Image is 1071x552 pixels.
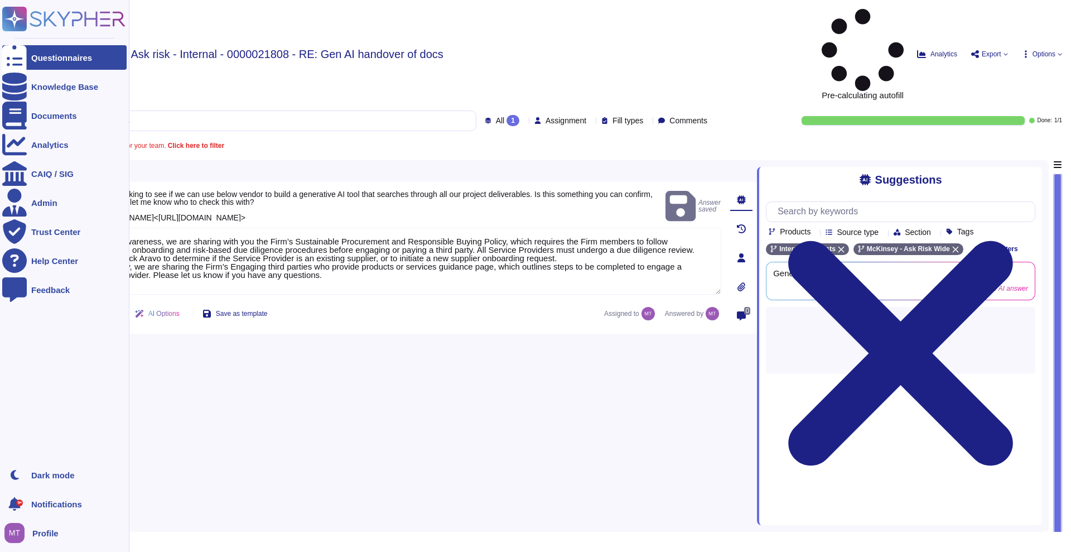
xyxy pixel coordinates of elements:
[2,521,32,545] button: user
[31,500,82,508] span: Notifications
[31,141,69,149] div: Analytics
[31,112,77,120] div: Documents
[2,132,127,157] a: Analytics
[2,45,127,70] a: Questionnaires
[669,117,707,124] span: Comments
[194,303,277,325] button: Save as template
[2,277,127,302] a: Feedback
[31,286,70,294] div: Feedback
[4,523,25,543] img: user
[612,117,643,124] span: Fill types
[131,49,443,60] span: Ask risk - Internal - 0000021808 - RE: Gen AI handover of docs
[2,103,127,128] a: Documents
[917,50,957,59] button: Analytics
[32,529,59,537] span: Profile
[822,9,904,99] span: Pre-calculating autofill
[496,117,505,124] span: All
[641,307,655,320] img: user
[31,83,98,91] div: Knowledge Base
[2,74,127,99] a: Knowledge Base
[2,161,127,186] a: CAIQ / SIG
[16,500,23,506] div: 9+
[148,310,180,317] span: AI Options
[166,142,224,150] b: Click here to filter
[706,307,719,320] img: user
[31,170,74,178] div: CAIQ / SIG
[38,142,224,149] span: A question is assigned to you or your team.
[604,307,660,320] span: Assigned to
[2,248,127,273] a: Help Center
[982,51,1001,57] span: Export
[744,307,750,315] span: 0
[1054,118,1062,123] span: 1 / 1
[546,117,586,124] span: Assignment
[31,199,57,207] div: Admin
[78,228,721,295] textarea: For your awareness, we are sharing with you the Firm’s Sustainable Procurement and Responsible Bu...
[2,219,127,244] a: Trust Center
[2,190,127,215] a: Admin
[31,54,92,62] div: Questionnaires
[31,228,80,236] div: Trust Center
[1037,118,1052,123] span: Done:
[31,257,78,265] div: Help Center
[506,115,519,126] div: 1
[1033,51,1055,57] span: Options
[665,310,703,317] span: Answered by
[665,189,721,224] span: Answer saved
[44,111,476,131] input: Search by keywords
[930,51,957,57] span: Analytics
[772,202,1035,222] input: Search by keywords
[31,471,75,479] div: Dark mode
[216,310,268,317] span: Save as template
